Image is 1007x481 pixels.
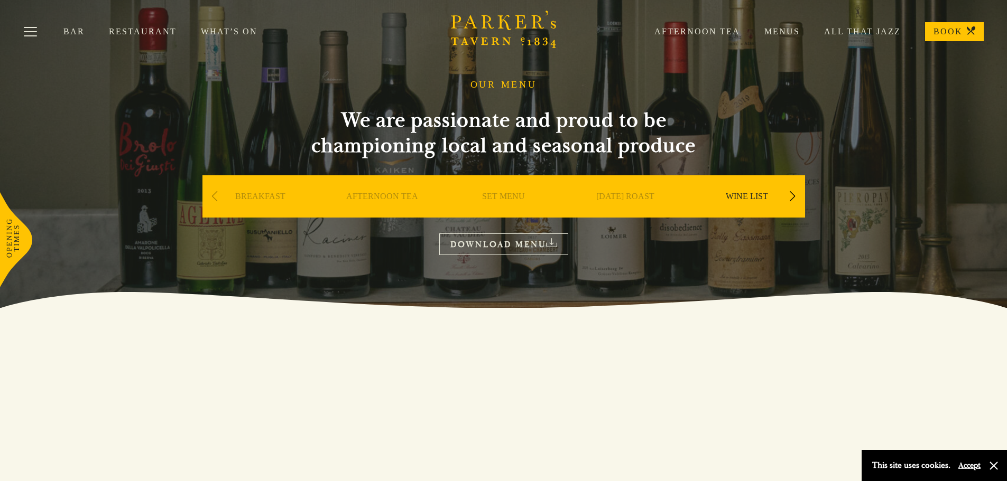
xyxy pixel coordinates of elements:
[872,458,950,473] p: This site uses cookies.
[988,460,999,471] button: Close and accept
[689,175,805,249] div: 5 / 9
[726,191,768,233] a: WINE LIST
[567,175,683,249] div: 4 / 9
[786,185,800,208] div: Next slide
[292,108,715,158] h2: We are passionate and proud to be championing local and seasonal produce
[439,233,568,255] a: DOWNLOAD MENU
[235,191,285,233] a: BREAKFAST
[202,175,319,249] div: 1 / 9
[324,175,440,249] div: 2 / 9
[208,185,222,208] div: Previous slide
[958,460,981,470] button: Accept
[346,191,418,233] a: AFTERNOON TEA
[482,191,525,233] a: SET MENU
[470,79,537,91] h1: OUR MENU
[446,175,562,249] div: 3 / 9
[596,191,654,233] a: [DATE] ROAST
